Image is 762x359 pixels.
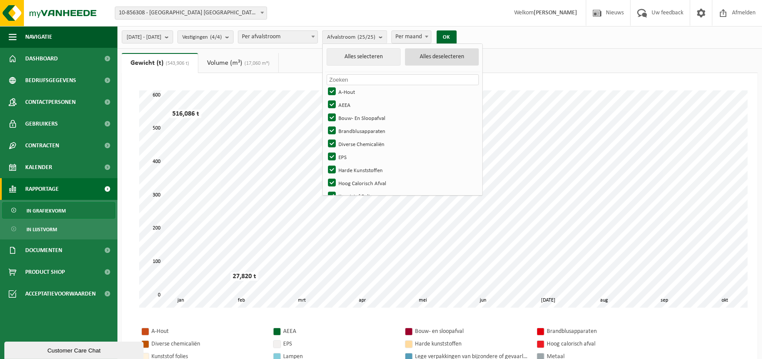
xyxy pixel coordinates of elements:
label: Kunststof Folies [326,189,478,203]
span: (17,060 m³) [242,61,270,66]
button: Afvalstroom(25/25) [322,30,387,43]
a: In lijstvorm [2,221,115,237]
count: (4/4) [210,34,222,40]
span: Afvalstroom [327,31,375,44]
label: AEEA [326,98,478,111]
div: Diverse chemicaliën [151,339,264,349]
button: [DATE] - [DATE] [122,30,173,43]
span: 10-856308 - FRIESLAND CAMPINA BELGIUM NV - AALTER [115,7,267,19]
div: AEEA [283,326,396,337]
span: Dashboard [25,48,58,70]
div: EPS [283,339,396,349]
span: (543,906 t) [164,61,189,66]
span: Bedrijfsgegevens [25,70,76,91]
a: In grafiekvorm [2,202,115,219]
button: OK [437,30,457,44]
div: 516,086 t [170,110,201,118]
span: In grafiekvorm [27,203,66,219]
span: In lijstvorm [27,221,57,238]
span: Per afvalstroom [238,31,317,43]
count: (25/25) [358,34,375,40]
label: Harde Kunststoffen [326,163,478,176]
span: Gebruikers [25,113,58,135]
label: Hoog Calorisch Afval [326,176,478,189]
input: Zoeken [327,74,479,85]
span: Kalender [25,156,52,178]
a: Gewicht (t) [122,53,198,73]
span: Per afvalstroom [238,30,318,43]
label: A-Hout [326,85,478,98]
div: Harde kunststoffen [415,339,528,349]
button: Alles deselecteren [405,48,479,66]
span: Navigatie [25,26,52,48]
span: Contracten [25,135,59,156]
span: Per maand [392,31,431,43]
div: Brandblusapparaten [547,326,660,337]
button: Alles selecteren [327,48,401,66]
div: 27,820 t [231,272,258,281]
span: Acceptatievoorwaarden [25,283,96,305]
label: EPS [326,150,478,163]
span: [DATE] - [DATE] [127,31,161,44]
div: Bouw- en sloopafval [415,326,528,337]
label: Diverse Chemicaliën [326,137,478,150]
iframe: chat widget [4,340,145,359]
strong: [PERSON_NAME] [534,10,577,16]
span: Contactpersonen [25,91,76,113]
span: Per maand [391,30,431,43]
button: Vestigingen(4/4) [177,30,234,43]
a: Volume (m³) [198,53,278,73]
div: A-Hout [151,326,264,337]
label: Bouw- En Sloopafval [326,111,478,124]
span: 10-856308 - FRIESLAND CAMPINA BELGIUM NV - AALTER [115,7,267,20]
span: Product Shop [25,261,65,283]
label: Brandblusapparaten [326,124,478,137]
span: Vestigingen [182,31,222,44]
div: Hoog calorisch afval [547,339,660,349]
span: Documenten [25,239,62,261]
span: Rapportage [25,178,59,200]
